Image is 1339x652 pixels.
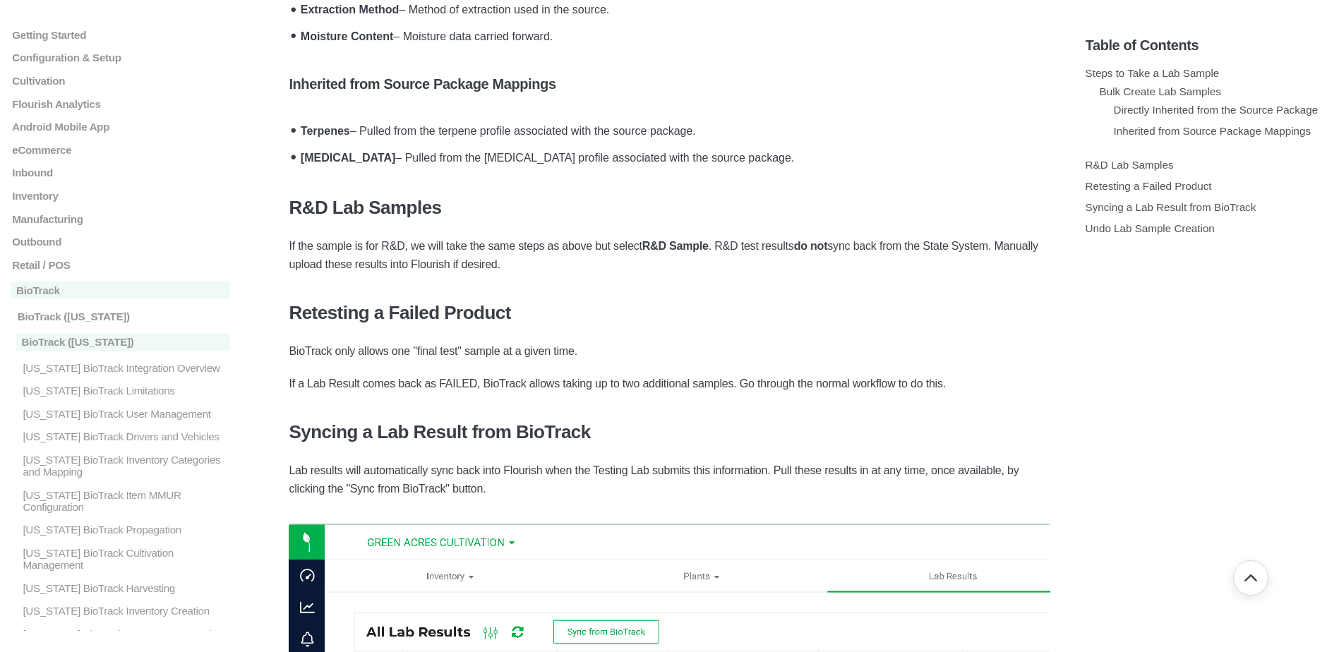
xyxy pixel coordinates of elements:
a: Inbound [11,167,230,179]
a: Outbound [11,236,230,248]
h3: Retesting a Failed Product [289,302,1050,324]
a: [US_STATE] BioTrack Item MMUR Configuration [11,488,230,512]
li: – Pulled from the [MEDICAL_DATA] profile associated with the source package. [296,143,1050,169]
a: Directly Inherited from the Source Package [1114,104,1319,116]
a: BioTrack [11,282,230,299]
a: [US_STATE] BioTrack Propagation [11,524,230,536]
a: Steps to Take a Lab Sample [1086,67,1220,79]
a: BioTrack ([US_STATE]) [11,333,230,351]
p: Lab results will automatically sync back into Flourish when the Testing Lab submits this informat... [289,461,1050,498]
p: [US_STATE] BioTrack Propagation [21,524,230,536]
h3: Syncing a Lab Result from BioTrack [289,421,1050,443]
h5: Table of Contents [1086,37,1328,54]
a: Android Mobile App [11,121,230,133]
a: eCommerce [11,143,230,155]
a: Cultivation [11,74,230,86]
section: Table of Contents [1086,14,1328,631]
p: [US_STATE] BioTrack Limitations [21,385,230,397]
a: Flourish Analytics [11,97,230,109]
a: [US_STATE] BioTrack Inventory Categories and Mapping [11,454,230,478]
a: Manufacturing [11,212,230,224]
p: If the sample is for R&D, we will take the same steps as above but select . R&D test results sync... [289,237,1050,274]
p: If a Lab Result comes back as FAILED, BioTrack allows taking up to two additional samples. Go thr... [289,375,1050,393]
strong: Moisture Content [301,30,394,42]
a: [US_STATE] BioTrack Drivers and Vehicles [11,430,230,442]
p: BioTrack ([US_STATE]) [16,310,231,322]
p: [US_STATE] BioTrack Integration Overview [21,361,230,373]
a: Inventory [11,190,230,202]
p: [US_STATE] BioTrack Inventory Creation [21,605,230,617]
h3: R&D Lab Samples [289,197,1050,219]
a: [US_STATE] BioTrack Limitations [11,385,230,397]
a: [US_STATE] BioTrack Cultivation Management [11,546,230,570]
a: Syncing a Lab Result from BioTrack [1086,201,1256,213]
p: [US_STATE] BioTrack Drivers and Vehicles [21,430,230,442]
a: [US_STATE] BioTrack User Management [11,407,230,419]
li: – Moisture data carried forward. [296,21,1050,48]
p: BioTrack only allows one "final test" sample at a given time. [289,342,1050,361]
a: [US_STATE] BioTrack Inventory Creation [11,605,230,617]
a: Bulk Create Lab Samples [1100,85,1221,97]
p: [US_STATE] BioTrack Inventory Destruction [21,627,230,639]
p: [US_STATE] BioTrack User Management [21,407,230,419]
a: Inherited from Source Package Mappings [1114,125,1311,137]
a: Retail / POS [11,258,230,270]
a: [US_STATE] BioTrack Integration Overview [11,361,230,373]
p: [US_STATE] BioTrack Item MMUR Configuration [21,488,230,512]
a: BioTrack ([US_STATE]) [11,310,230,322]
strong: do not [794,240,828,252]
p: BioTrack ([US_STATE]) [16,333,231,351]
p: [US_STATE] BioTrack Cultivation Management [21,546,230,570]
li: – Pulled from the terpene profile associated with the source package. [296,116,1050,143]
p: [US_STATE] BioTrack Inventory Categories and Mapping [21,454,230,478]
strong: Terpenes [301,125,350,137]
a: Retesting a Failed Product [1086,180,1212,192]
strong: Extraction Method [301,4,400,16]
a: R&D Lab Samples [1086,159,1174,171]
a: [US_STATE] BioTrack Harvesting [11,581,230,593]
a: Undo Lab Sample Creation [1086,222,1215,234]
h5: Inherited from Source Package Mappings [289,76,1050,92]
a: Getting Started [11,28,230,40]
a: Configuration & Setup [11,52,230,64]
a: [US_STATE] BioTrack Inventory Destruction [11,627,230,639]
strong: [MEDICAL_DATA] [301,152,396,164]
strong: R&D Sample [642,240,709,252]
button: Go back to top of document [1233,560,1268,596]
p: [US_STATE] BioTrack Harvesting [21,581,230,593]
